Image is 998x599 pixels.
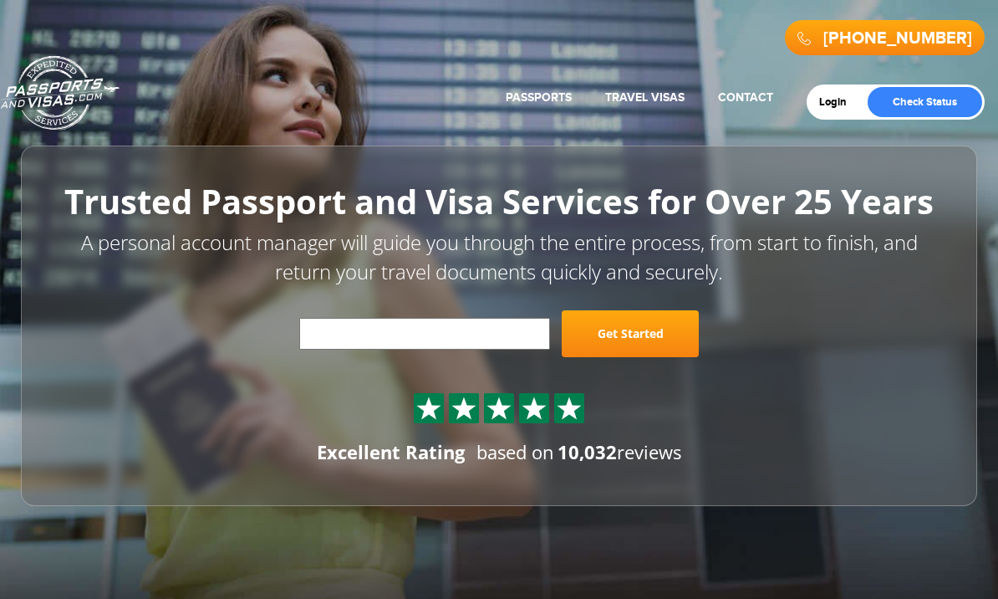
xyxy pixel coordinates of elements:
[819,95,858,109] a: Login
[1,55,120,131] a: Passports & [DOMAIN_NAME]
[486,396,512,421] img: Sprite St
[476,439,554,464] span: based on
[558,439,617,464] strong: 10,032
[557,396,582,421] img: Sprite St
[317,439,465,465] div: Excellent Rating
[506,90,572,105] a: Passports
[59,183,939,220] h1: Trusted Passport and Visa Services for Over 25 Years
[558,439,681,464] span: reviews
[522,396,547,421] img: Sprite St
[451,396,476,421] img: Sprite St
[718,90,773,105] a: Contact
[59,228,939,286] p: A personal account manager will guide you through the entire process, from start to finish, and r...
[823,28,972,49] a: [PHONE_NUMBER]
[868,87,982,117] a: Check Status
[416,396,441,421] img: Sprite St
[562,311,699,358] a: Get Started
[605,90,685,105] a: Travel Visas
